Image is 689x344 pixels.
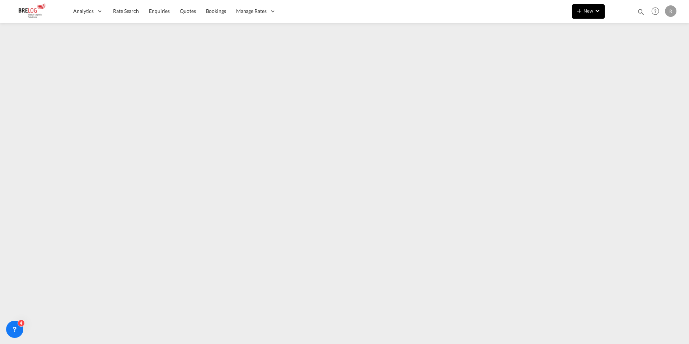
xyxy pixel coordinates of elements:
[665,5,676,17] div: R
[149,8,170,14] span: Enquiries
[572,4,605,19] button: icon-plus 400-fgNewicon-chevron-down
[113,8,139,14] span: Rate Search
[73,8,94,15] span: Analytics
[649,5,661,17] span: Help
[206,8,226,14] span: Bookings
[575,6,583,15] md-icon: icon-plus 400-fg
[593,6,602,15] md-icon: icon-chevron-down
[637,8,645,16] md-icon: icon-magnify
[575,8,602,14] span: New
[649,5,665,18] div: Help
[637,8,645,19] div: icon-magnify
[11,3,59,19] img: daae70a0ee2511ecb27c1fb462fa6191.png
[236,8,267,15] span: Manage Rates
[180,8,196,14] span: Quotes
